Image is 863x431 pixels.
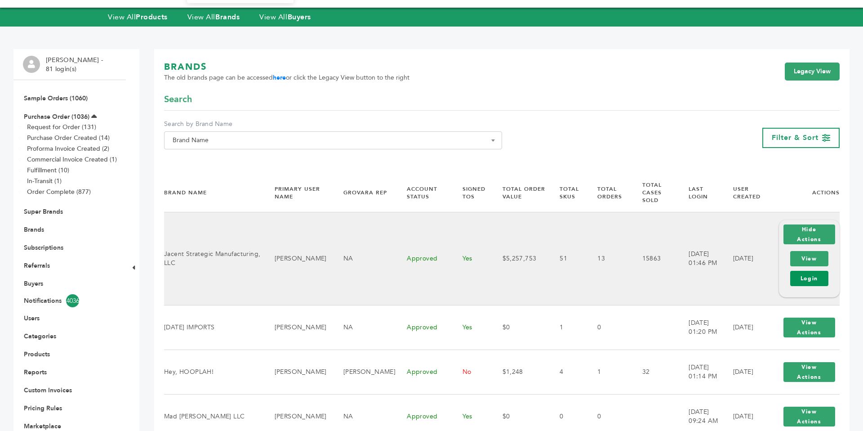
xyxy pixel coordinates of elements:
td: 4 [548,350,586,394]
td: NA [332,212,396,305]
a: Categories [24,332,56,341]
button: View Actions [783,407,835,427]
a: Sample Orders (1060) [24,94,88,103]
th: Total Orders [586,174,631,212]
td: Approved [396,305,451,350]
td: [PERSON_NAME] [263,305,333,350]
th: Total SKUs [548,174,586,212]
a: View AllProducts [108,12,168,22]
td: 15863 [631,212,678,305]
a: Purchase Order (1036) [24,112,89,121]
td: [PERSON_NAME] [263,212,333,305]
th: Actions [768,174,840,212]
span: Brand Name [169,134,497,147]
strong: Products [136,12,167,22]
td: Approved [396,212,451,305]
a: Pricing Rules [24,404,62,413]
th: Signed TOS [451,174,491,212]
td: 32 [631,350,678,394]
span: The old brands page can be accessed or click the Legacy View button to the right [164,73,409,82]
a: here [273,73,286,82]
a: Legacy View [785,63,840,81]
li: [PERSON_NAME] - 81 login(s) [46,56,105,73]
a: Reports [24,368,47,377]
td: [PERSON_NAME] [263,350,333,394]
a: Commercial Invoice Created (1) [27,155,117,164]
a: Proforma Invoice Created (2) [27,144,109,153]
td: $5,257,753 [491,212,549,305]
th: Total Cases Sold [631,174,678,212]
label: Search by Brand Name [164,120,502,129]
span: Filter & Sort [772,133,819,143]
td: No [451,350,491,394]
td: 0 [586,305,631,350]
td: [DATE] [722,350,768,394]
button: View Actions [783,318,835,337]
td: [DATE] 01:14 PM [677,350,721,394]
a: Marketplace [24,422,61,431]
button: Hide Actions [783,224,835,244]
h1: BRANDS [164,61,409,73]
a: Custom Invoices [24,386,72,395]
a: Users [24,314,40,323]
td: 13 [586,212,631,305]
td: [PERSON_NAME] [332,350,396,394]
th: Primary User Name [263,174,333,212]
td: Yes [451,305,491,350]
span: Brand Name [164,131,502,149]
th: Brand Name [164,174,263,212]
td: Yes [451,212,491,305]
th: User Created [722,174,768,212]
td: 1 [548,305,586,350]
td: 1 [586,350,631,394]
td: NA [332,305,396,350]
a: View AllBrands [187,12,240,22]
a: Referrals [24,261,50,270]
a: Purchase Order Created (14) [27,134,110,142]
a: In-Transit (1) [27,177,62,185]
td: $1,248 [491,350,549,394]
th: Last Login [677,174,721,212]
strong: Buyers [288,12,311,22]
td: [DATE] 01:46 PM [677,212,721,305]
td: [DATE] 01:20 PM [677,305,721,350]
strong: Brands [215,12,240,22]
a: Request for Order (131) [27,123,96,131]
td: [DATE] [722,212,768,305]
a: Buyers [24,279,43,288]
th: Account Status [396,174,451,212]
a: View [790,251,828,266]
th: Grovara Rep [332,174,396,212]
a: Super Brands [24,207,63,216]
img: profile.png [23,56,40,73]
button: View Actions [783,362,835,382]
td: $0 [491,305,549,350]
span: 4036 [66,294,79,307]
a: Notifications4036 [24,294,116,307]
td: 51 [548,212,586,305]
a: Brands [24,225,44,234]
td: Jacent Strategic Manufacturing, LLC [164,212,263,305]
span: Search [164,93,192,106]
a: Subscriptions [24,243,63,252]
a: Products [24,350,50,359]
th: Total Order Value [491,174,549,212]
a: Order Complete (877) [27,188,91,196]
a: Fulfillment (10) [27,166,69,175]
a: Login [790,271,828,286]
td: Approved [396,350,451,394]
a: View AllBuyers [259,12,311,22]
td: [DATE] [722,305,768,350]
td: [DATE] IMPORTS [164,305,263,350]
td: Hey, HOOPLAH! [164,350,263,394]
